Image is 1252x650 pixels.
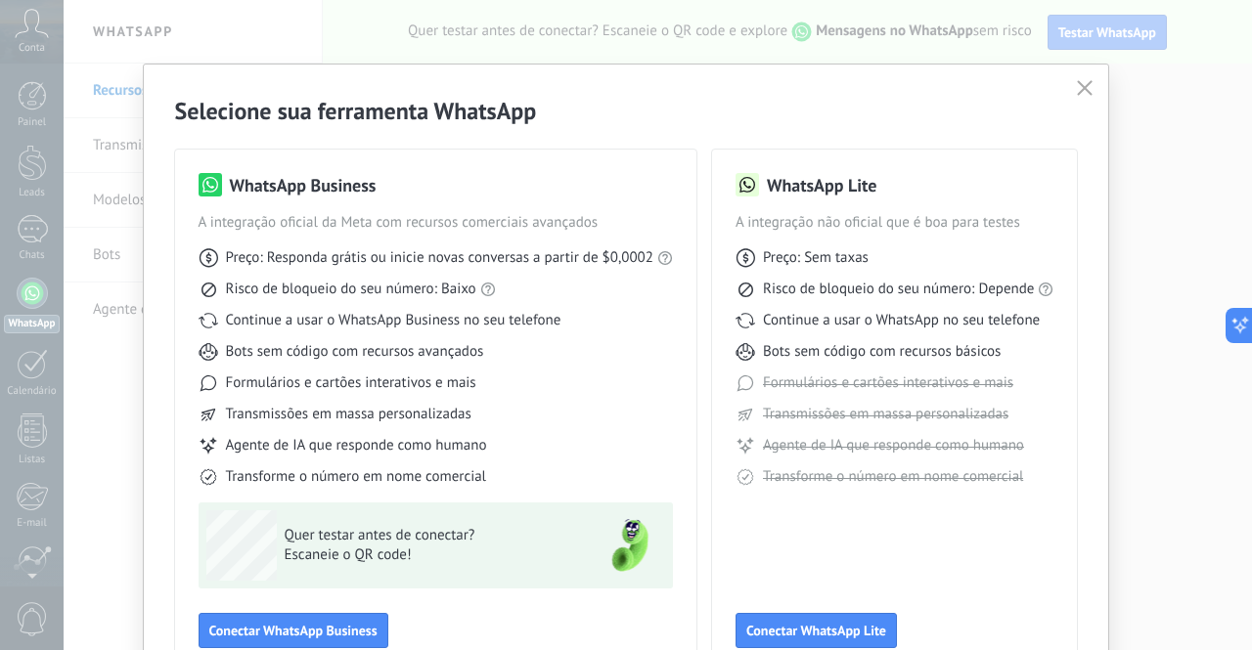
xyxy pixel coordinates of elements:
[763,280,1035,299] span: Risco de bloqueio do seu número: Depende
[199,213,673,233] span: A integração oficial da Meta com recursos comerciais avançados
[226,311,561,330] span: Continue a usar o WhatsApp Business no seu telefone
[230,173,377,197] h3: WhatsApp Business
[763,311,1040,330] span: Continue a usar o WhatsApp no seu telefone
[736,213,1054,233] span: A integração não oficial que é boa para testes
[175,96,1078,126] h2: Selecione sua ferramenta WhatsApp
[763,467,1023,487] span: Transforme o número em nome comercial
[226,405,471,424] span: Transmissões em massa personalizadas
[763,248,869,268] span: Preço: Sem taxas
[226,373,476,393] span: Formulários e cartões interativos e mais
[736,613,897,648] button: Conectar WhatsApp Lite
[226,280,476,299] span: Risco de bloqueio do seu número: Baixo
[285,526,570,545] span: Quer testar antes de conectar?
[767,173,876,197] h3: WhatsApp Lite
[763,342,1001,362] span: Bots sem código com recursos básicos
[746,624,886,637] span: Conectar WhatsApp Lite
[595,510,665,581] img: green-phone.png
[763,373,1013,393] span: Formulários e cartões interativos e mais
[226,248,653,268] span: Preço: Responda grátis ou inicie novas conversas a partir de $0,0002
[226,436,487,455] span: Agente de IA que responde como humano
[199,613,388,648] button: Conectar WhatsApp Business
[226,467,486,487] span: Transforme o número em nome comercial
[763,405,1008,424] span: Transmissões em massa personalizadas
[226,342,484,362] span: Bots sem código com recursos avançados
[209,624,378,637] span: Conectar WhatsApp Business
[763,436,1024,455] span: Agente de IA que responde como humano
[285,545,570,565] span: Escaneie o QR code!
